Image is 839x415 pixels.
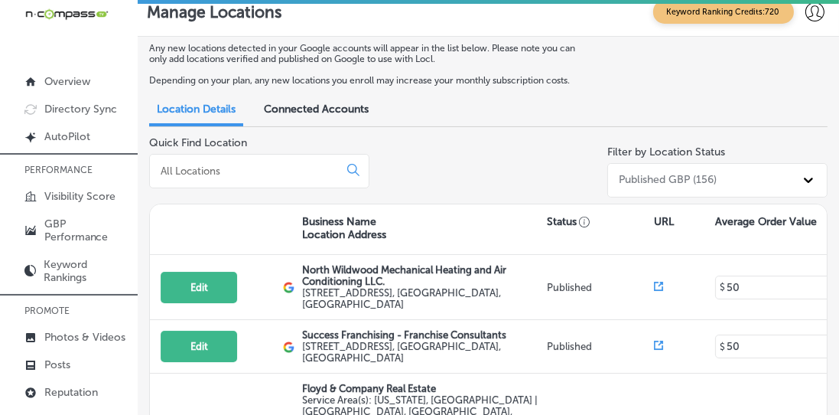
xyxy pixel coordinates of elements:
input: All Locations [159,164,335,178]
p: Success Franchising - Franchise Consultants [302,329,543,341]
p: Floyd & Company Real Estate [302,383,543,394]
button: Edit [161,331,237,362]
span: Connected Accounts [264,103,369,116]
p: Business Name Location Address [302,215,386,241]
p: Reputation [44,386,98,399]
button: Edit [161,272,237,303]
div: Published GBP (156) [619,174,717,187]
p: North Wildwood Mechanical Heating and Air Conditioning LLC. [302,264,543,287]
img: logo [283,341,294,353]
p: Status [547,215,654,228]
label: Quick Find Location [149,136,247,149]
span: Location Details [157,103,236,116]
p: GBP Performance [44,217,130,243]
p: URL [654,215,674,228]
p: Average Order Value [715,215,817,228]
p: Photos & Videos [44,331,125,344]
p: $ [720,282,725,292]
p: Visibility Score [44,190,115,203]
p: Overview [44,75,90,88]
p: AutoPilot [44,130,90,143]
p: Keyword Rankings [44,258,130,284]
p: Any new locations detected in your Google accounts will appear in the list below. Please note you... [149,43,590,64]
p: Depending on your plan, any new locations you enroll may increase your monthly subscription costs. [149,75,590,86]
label: [STREET_ADDRESS] , [GEOGRAPHIC_DATA], [GEOGRAPHIC_DATA] [302,341,543,364]
p: Directory Sync [44,103,117,116]
p: Posts [44,358,70,371]
p: Published [547,282,654,293]
label: Filter by Location Status [607,145,725,158]
p: Manage Locations [147,2,281,21]
p: $ [720,341,725,352]
p: Published [547,341,654,352]
label: [STREET_ADDRESS] , [GEOGRAPHIC_DATA], [GEOGRAPHIC_DATA] [302,287,543,310]
img: logo [283,282,294,293]
img: 660ab0bf-5cc7-4cb8-ba1c-48b5ae0f18e60NCTV_CLogo_TV_Black_-500x88.png [24,7,109,21]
